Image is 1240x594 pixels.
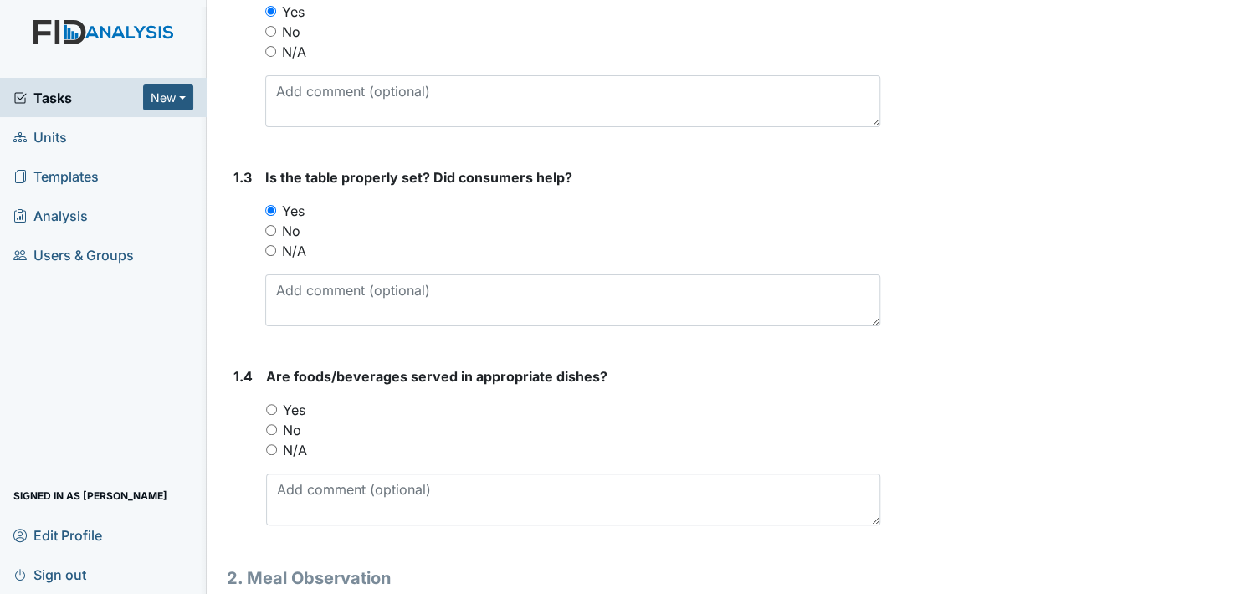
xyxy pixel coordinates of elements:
button: New [143,84,193,110]
label: Yes [283,400,305,420]
span: Templates [13,163,99,189]
label: No [283,420,301,440]
span: Analysis [13,202,88,228]
label: Yes [282,201,305,221]
input: No [266,424,277,435]
label: 1.3 [233,167,252,187]
label: No [282,221,300,241]
span: Is the table properly set? Did consumers help? [265,169,572,186]
label: N/A [282,42,306,62]
input: No [265,26,276,37]
input: Yes [265,6,276,17]
label: No [282,22,300,42]
span: Signed in as [PERSON_NAME] [13,483,167,509]
span: Users & Groups [13,242,134,268]
span: Edit Profile [13,522,102,548]
span: Are foods/beverages served in appropriate dishes? [266,368,607,385]
input: Yes [265,205,276,216]
h1: 2. Meal Observation [227,566,880,591]
input: N/A [265,245,276,256]
label: N/A [282,241,306,261]
input: No [265,225,276,236]
span: Units [13,124,67,150]
input: Yes [266,404,277,415]
input: N/A [265,46,276,57]
a: Tasks [13,88,143,108]
label: Yes [282,2,305,22]
label: N/A [283,440,307,460]
label: 1.4 [233,366,253,387]
span: Sign out [13,561,86,587]
input: N/A [266,444,277,455]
